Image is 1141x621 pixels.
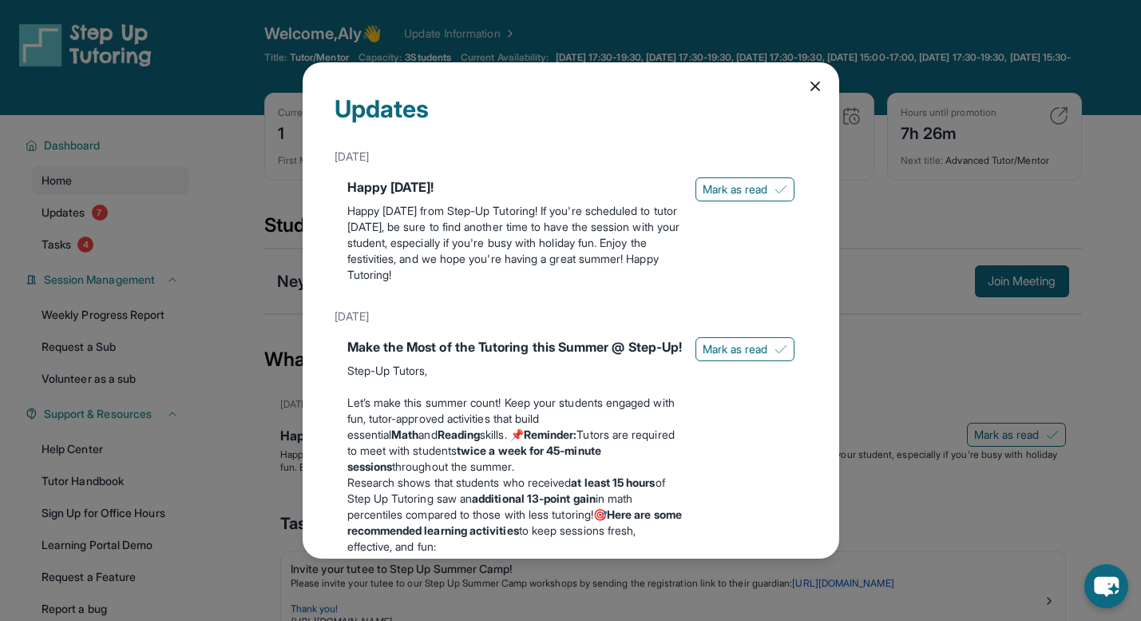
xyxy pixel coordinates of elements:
[347,475,683,555] p: Research shows that students who received of Step Up Tutoring saw an in math percentiles compared...
[524,428,577,441] strong: Reminder:
[1084,564,1128,608] button: chat-button
[335,94,807,142] div: Updates
[391,428,418,441] strong: Math
[347,395,683,475] p: Let’s make this summer count! Keep your students engaged with fun, tutor-approved activities that...
[347,363,683,379] p: Step-Up Tutors,
[571,476,655,489] strong: at least 15 hours
[703,181,768,197] span: Mark as read
[347,177,683,197] div: Happy [DATE]!
[347,337,683,356] div: Make the Most of the Tutoring this Summer @ Step-Up!
[775,183,787,196] img: Mark as read
[695,177,794,201] button: Mark as read
[695,337,794,361] button: Mark as read
[472,492,596,505] strong: additional 13-point gain
[347,203,683,283] p: Happy [DATE] from Step-Up Tutoring! If you're scheduled to tutor [DATE], be sure to find another ...
[347,444,601,473] strong: twice a week for 45-minute sessions
[335,302,807,331] div: [DATE]
[775,343,787,356] img: Mark as read
[438,428,481,441] strong: Reading
[703,341,768,357] span: Mark as read
[335,142,807,171] div: [DATE]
